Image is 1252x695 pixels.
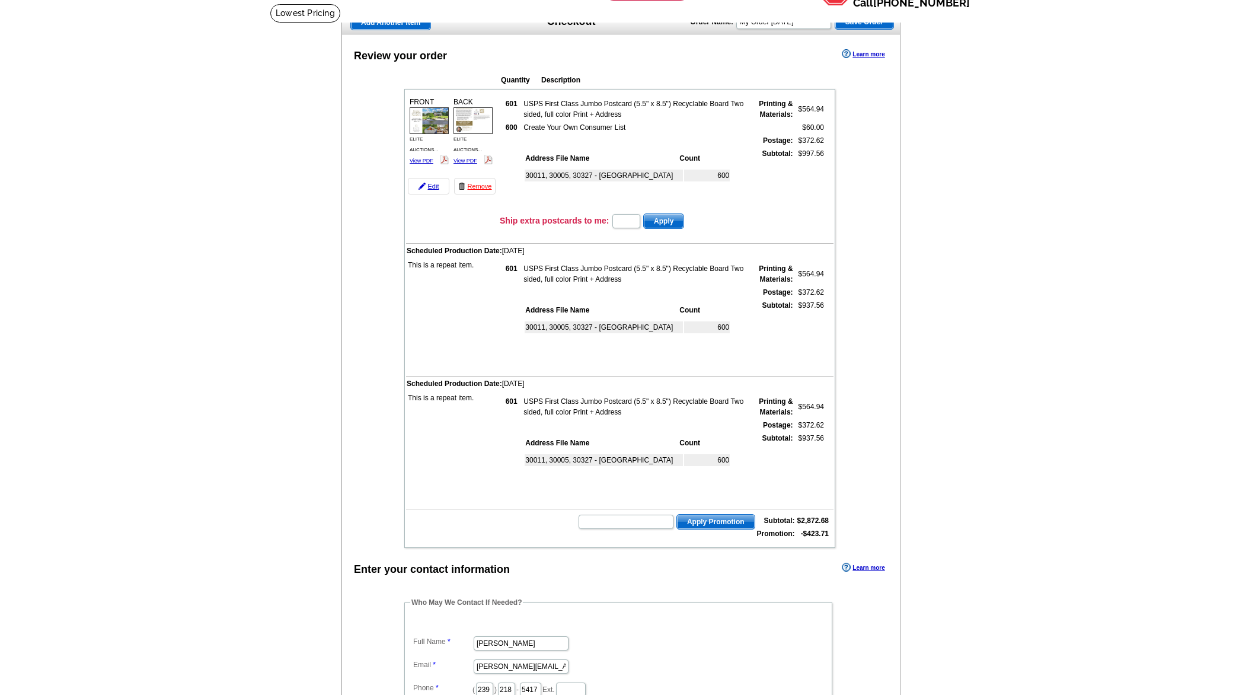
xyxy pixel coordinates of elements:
td: 600 [684,454,730,466]
td: Create Your Own Consumer List [523,122,746,133]
span: Apply Promotion [677,515,755,529]
a: Learn more [842,563,884,572]
label: Full Name [413,636,472,647]
strong: Subtotal: [762,434,793,442]
strong: 601 [506,100,518,108]
td: $564.94 [795,396,825,418]
strong: 601 [506,264,518,273]
strong: Postage: [763,288,793,297]
strong: Printing & Materials: [759,264,793,283]
th: Address File Name [525,152,678,164]
td: $997.56 [795,148,825,209]
td: $564.94 [795,98,825,120]
strong: Subtotal: [762,149,793,158]
img: pencil-icon.gif [419,183,426,190]
td: 600 [684,321,730,333]
a: Edit [408,178,449,195]
iframe: LiveChat chat widget [1015,419,1252,695]
div: Enter your contact information [354,562,510,578]
img: pdf_logo.png [440,155,449,164]
th: Count [679,152,730,164]
button: Apply Promotion [676,514,755,530]
td: 600 [684,170,730,181]
span: Scheduled Production Date: [407,247,502,255]
strong: 601 [506,397,518,406]
strong: Postage: [763,136,793,145]
td: 30011, 30005, 30327 - [GEOGRAPHIC_DATA] [525,321,683,333]
td: $937.56 [795,299,825,361]
td: $60.00 [795,122,825,133]
strong: Subtotal: [764,517,795,525]
img: pdf_logo.png [484,155,493,164]
strong: Printing & Materials: [759,100,793,119]
strong: Postage: [763,421,793,429]
td: [DATE] [406,378,833,390]
td: USPS First Class Jumbo Postcard (5.5" x 8.5") Recyclable Board Two sided, full color Print + Address [523,263,746,285]
td: 30011, 30005, 30327 - [GEOGRAPHIC_DATA] [525,170,683,181]
th: Address File Name [525,437,678,449]
th: Description [541,74,758,86]
th: Count [679,437,730,449]
td: This is a repeat item. [406,258,498,363]
td: [DATE] [406,245,833,257]
img: trashcan-icon.gif [458,183,465,190]
label: Email [413,659,472,670]
strong: 600 [506,123,518,132]
span: Scheduled Production Date: [407,380,502,388]
td: $372.62 [795,419,825,431]
div: FRONT [408,95,451,168]
span: ELITE AUCTIONS... [453,136,482,152]
td: $564.94 [795,263,825,285]
td: $372.62 [795,135,825,146]
a: View PDF [410,158,433,164]
div: BACK [452,95,494,168]
td: $372.62 [795,286,825,298]
td: This is a repeat item. [406,391,498,496]
div: Review your order [354,48,447,64]
td: $937.56 [795,432,825,494]
td: USPS First Class Jumbo Postcard (5.5" x 8.5") Recyclable Board Two sided, full color Print + Address [523,98,746,120]
a: View PDF [453,158,477,164]
legend: Who May We Contact If Needed? [410,597,523,608]
td: USPS First Class Jumbo Postcard (5.5" x 8.5") Recyclable Board Two sided, full color Print + Address [523,396,746,418]
th: Count [679,304,730,316]
th: Quantity [500,74,539,86]
label: Phone [413,683,472,693]
strong: Printing & Materials: [759,397,793,416]
td: 30011, 30005, 30327 - [GEOGRAPHIC_DATA] [525,454,683,466]
strong: -$423.71 [801,530,829,538]
img: small-thumb.jpg [453,107,493,134]
a: Remove [454,178,496,195]
span: ELITE AUCTIONS... [410,136,438,152]
span: Apply [644,214,684,228]
button: Apply [643,213,684,229]
th: Address File Name [525,304,678,316]
strong: $2,872.68 [797,517,829,525]
h3: Ship extra postcards to me: [500,215,609,226]
span: Add Another Item [351,15,430,30]
strong: Subtotal: [762,301,793,310]
a: Add Another Item [350,15,431,30]
img: small-thumb.jpg [410,107,449,134]
strong: Promotion: [757,530,795,538]
a: Learn more [842,49,884,59]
